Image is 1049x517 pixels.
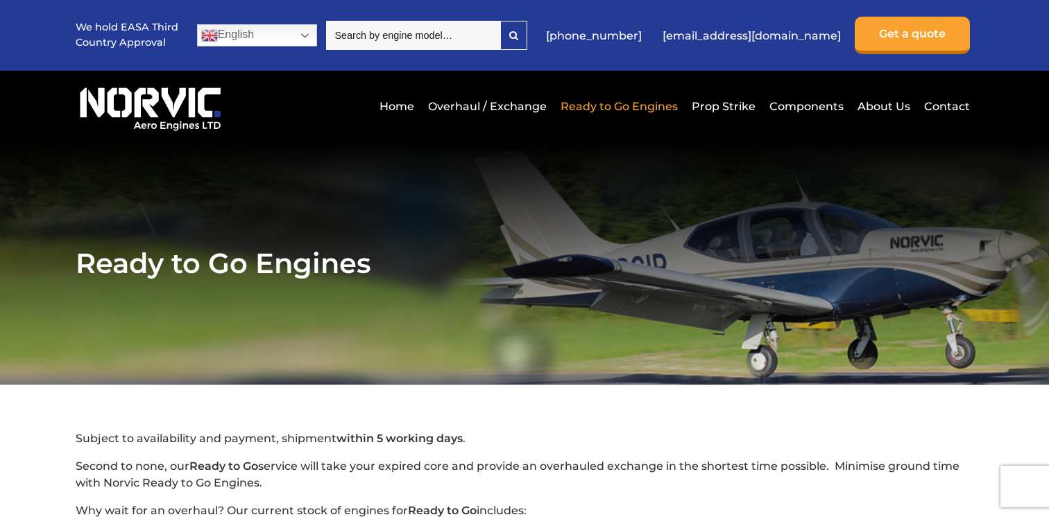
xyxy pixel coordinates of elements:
a: [PHONE_NUMBER] [539,19,649,53]
p: We hold EASA Third Country Approval [76,20,180,50]
a: Components [766,89,847,123]
p: Subject to availability and payment, shipment . [76,430,974,447]
a: Ready to Go Engines [557,89,681,123]
a: Contact [921,89,970,123]
a: English [197,24,317,46]
strong: Ready to Go [189,459,258,473]
img: en [201,27,218,44]
img: Norvic Aero Engines logo [76,81,225,132]
a: Get a quote [855,17,970,54]
p: Second to none, our service will take your expired core and provide an overhauled exchange in the... [76,458,974,491]
a: Overhaul / Exchange [425,89,550,123]
a: About Us [854,89,914,123]
a: [EMAIL_ADDRESS][DOMAIN_NAME] [656,19,848,53]
input: Search by engine model… [326,21,500,50]
a: Prop Strike [688,89,759,123]
h1: Ready to Go Engines [76,246,974,280]
a: Home [376,89,418,123]
strong: Ready to Go [408,504,477,517]
strong: within 5 working days [336,432,463,445]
